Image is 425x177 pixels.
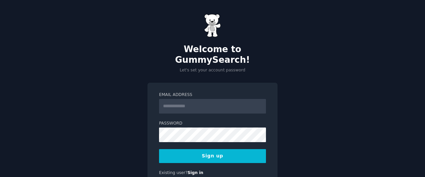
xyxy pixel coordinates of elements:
[159,149,266,163] button: Sign up
[159,92,266,98] label: Email Address
[159,121,266,127] label: Password
[147,44,278,65] h2: Welcome to GummySearch!
[147,67,278,73] p: Let's set your account password
[188,170,204,175] a: Sign in
[159,170,188,175] span: Existing user?
[204,14,221,37] img: Gummy Bear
